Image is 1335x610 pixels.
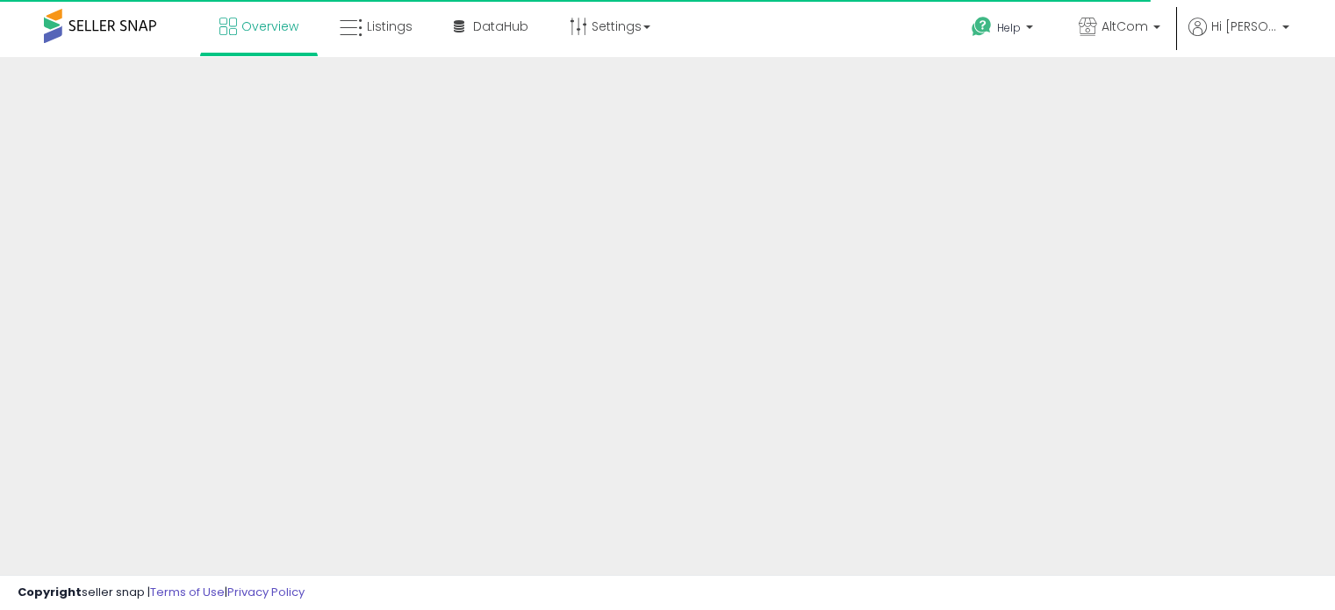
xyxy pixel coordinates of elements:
[150,584,225,600] a: Terms of Use
[997,20,1021,35] span: Help
[241,18,298,35] span: Overview
[1211,18,1277,35] span: Hi [PERSON_NAME]
[473,18,528,35] span: DataHub
[1102,18,1148,35] span: AltCom
[18,584,82,600] strong: Copyright
[1188,18,1289,57] a: Hi [PERSON_NAME]
[227,584,305,600] a: Privacy Policy
[367,18,413,35] span: Listings
[18,585,305,601] div: seller snap | |
[971,16,993,38] i: Get Help
[958,3,1051,57] a: Help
